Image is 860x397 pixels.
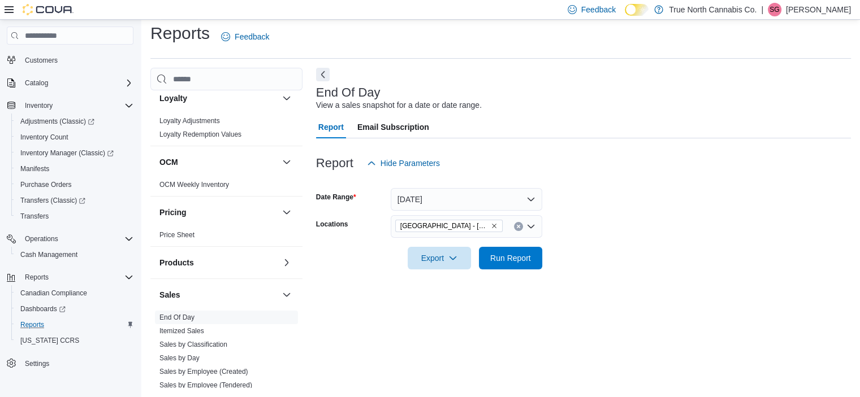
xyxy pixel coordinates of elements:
[159,207,186,218] h3: Pricing
[770,3,779,16] span: SG
[20,76,133,90] span: Catalog
[159,289,180,300] h3: Sales
[16,286,92,300] a: Canadian Compliance
[2,355,138,372] button: Settings
[25,359,49,368] span: Settings
[280,256,293,269] button: Products
[491,223,498,229] button: Remove Niagara Falls - 4695 Queen St from selection in this group
[16,210,133,223] span: Transfers
[20,99,133,112] span: Inventory
[159,354,200,363] span: Sales by Day
[25,273,49,282] span: Reports
[280,206,293,219] button: Pricing
[581,4,616,15] span: Feedback
[159,130,241,139] span: Loyalty Redemption Values
[150,228,302,246] div: Pricing
[408,247,471,269] button: Export
[16,318,133,331] span: Reports
[20,149,114,158] span: Inventory Manager (Classic)
[16,318,49,331] a: Reports
[20,196,85,205] span: Transfers (Classic)
[316,99,482,111] div: View a sales snapshot for a date or date range.
[16,115,99,128] a: Adjustments (Classic)
[159,117,220,125] a: Loyalty Adjustments
[159,368,248,376] a: Sales by Employee (Created)
[159,130,241,138] a: Loyalty Redemption Values
[2,51,138,68] button: Customers
[16,162,54,176] a: Manifests
[159,180,229,189] span: OCM Weekly Inventory
[20,357,54,370] a: Settings
[20,356,133,370] span: Settings
[16,130,133,144] span: Inventory Count
[316,68,330,81] button: Next
[159,367,248,376] span: Sales by Employee (Created)
[25,234,58,243] span: Operations
[159,381,252,389] a: Sales by Employee (Tendered)
[362,152,444,174] button: Hide Parameters
[159,156,278,168] button: OCM
[16,146,118,160] a: Inventory Manager (Classic)
[16,162,133,176] span: Manifests
[318,116,344,138] span: Report
[25,56,58,65] span: Customers
[381,158,440,169] span: Hide Parameters
[2,75,138,91] button: Catalog
[20,53,133,67] span: Customers
[11,301,138,317] a: Dashboards
[16,194,90,207] a: Transfers (Classic)
[20,212,49,221] span: Transfers
[235,31,269,42] span: Feedback
[159,156,178,168] h3: OCM
[159,257,278,268] button: Products
[391,188,542,211] button: [DATE]
[159,93,187,104] h3: Loyalty
[395,220,503,232] span: Niagara Falls - 4695 Queen St
[490,252,531,264] span: Run Report
[23,4,74,15] img: Cova
[159,116,220,125] span: Loyalty Adjustments
[11,114,138,129] a: Adjustments (Classic)
[16,194,133,207] span: Transfers (Classic)
[217,25,274,48] a: Feedback
[150,114,302,146] div: Loyalty
[400,220,489,232] span: [GEOGRAPHIC_DATA] - [STREET_ADDRESS]
[159,230,195,239] span: Price Sheet
[280,155,293,169] button: OCM
[20,99,57,112] button: Inventory
[768,3,781,16] div: Sam Grenier
[2,98,138,114] button: Inventory
[159,326,204,335] span: Itemized Sales
[16,178,76,191] a: Purchase Orders
[159,327,204,335] a: Itemized Sales
[25,78,48,88] span: Catalog
[316,193,356,202] label: Date Range
[11,317,138,333] button: Reports
[20,271,53,284] button: Reports
[20,232,133,246] span: Operations
[11,129,138,145] button: Inventory Count
[16,178,133,191] span: Purchase Orders
[159,207,278,218] button: Pricing
[20,54,62,67] a: Customers
[11,145,138,161] a: Inventory Manager (Classic)
[514,222,523,231] button: Clear input
[150,178,302,196] div: OCM
[16,286,133,300] span: Canadian Compliance
[16,248,82,261] a: Cash Management
[20,320,44,329] span: Reports
[159,381,252,390] span: Sales by Employee (Tendered)
[2,231,138,247] button: Operations
[159,93,278,104] button: Loyalty
[20,304,66,313] span: Dashboards
[16,210,53,223] a: Transfers
[625,4,649,16] input: Dark Mode
[20,271,133,284] span: Reports
[16,302,133,316] span: Dashboards
[16,248,133,261] span: Cash Management
[20,133,68,142] span: Inventory Count
[159,313,195,321] a: End Of Day
[11,177,138,193] button: Purchase Orders
[316,220,348,229] label: Locations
